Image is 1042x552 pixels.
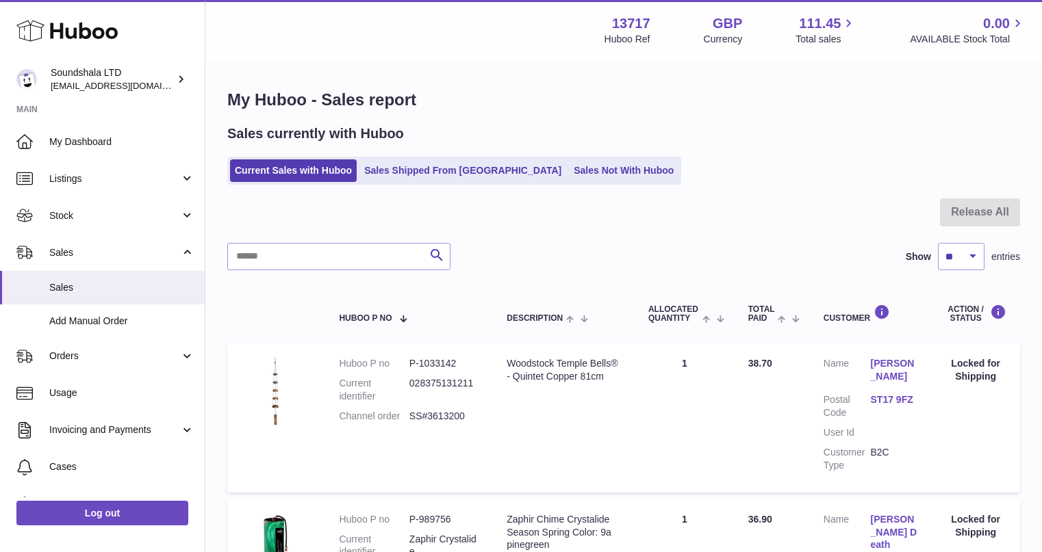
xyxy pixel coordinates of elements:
[796,33,856,46] span: Total sales
[409,513,479,526] dd: P-989756
[910,14,1026,46] a: 0.00 AVAILABLE Stock Total
[359,159,566,182] a: Sales Shipped From [GEOGRAPHIC_DATA]
[227,89,1020,111] h1: My Huboo - Sales report
[910,33,1026,46] span: AVAILABLE Stock Total
[409,410,479,423] dd: SS#3613200
[339,314,392,323] span: Huboo P no
[507,513,621,552] div: Zaphir Chime Crystalide Season Spring Color: 9a pinegreen
[230,159,357,182] a: Current Sales with Huboo
[241,357,309,425] img: 1740408441.jpg
[569,159,678,182] a: Sales Not With Huboo
[49,246,180,259] span: Sales
[991,250,1020,263] span: entries
[49,281,194,294] span: Sales
[605,33,650,46] div: Huboo Ref
[49,460,194,473] span: Cases
[409,357,479,370] dd: P-1033142
[51,66,174,92] div: Soundshala LTD
[945,357,1006,383] div: Locked for Shipping
[409,377,479,403] dd: 028375131211
[49,315,194,328] span: Add Manual Order
[871,513,918,552] a: [PERSON_NAME] Death
[871,446,918,472] dd: B2C
[49,209,180,222] span: Stock
[983,14,1010,33] span: 0.00
[339,377,409,403] dt: Current identifier
[507,357,621,383] div: Woodstock Temple Bells® - Quintet Copper 81cm
[49,172,180,185] span: Listings
[51,80,201,91] span: [EMAIL_ADDRESS][DOMAIN_NAME]
[748,358,772,369] span: 38.70
[713,14,742,33] strong: GBP
[339,410,409,423] dt: Channel order
[799,14,841,33] span: 111.45
[945,304,1006,323] div: Action / Status
[824,357,871,386] dt: Name
[16,501,188,525] a: Log out
[871,357,918,383] a: [PERSON_NAME]
[824,304,917,323] div: Customer
[507,314,563,323] span: Description
[906,250,931,263] label: Show
[227,124,404,143] h2: Sales currently with Huboo
[49,386,194,399] span: Usage
[945,513,1006,539] div: Locked for Shipping
[648,305,699,323] span: ALLOCATED Quantity
[796,14,856,46] a: 111.45 Total sales
[748,305,775,323] span: Total paid
[871,393,918,406] a: ST17 9FZ
[704,33,743,46] div: Currency
[49,423,180,436] span: Invoicing and Payments
[635,343,735,492] td: 1
[16,69,37,90] img: sales@sound-shala.com
[49,350,180,363] span: Orders
[824,446,871,472] dt: Customer Type
[612,14,650,33] strong: 13717
[339,513,409,526] dt: Huboo P no
[748,514,772,525] span: 36.90
[824,393,871,419] dt: Postal Code
[824,426,871,439] dt: User Id
[339,357,409,370] dt: Huboo P no
[49,135,194,148] span: My Dashboard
